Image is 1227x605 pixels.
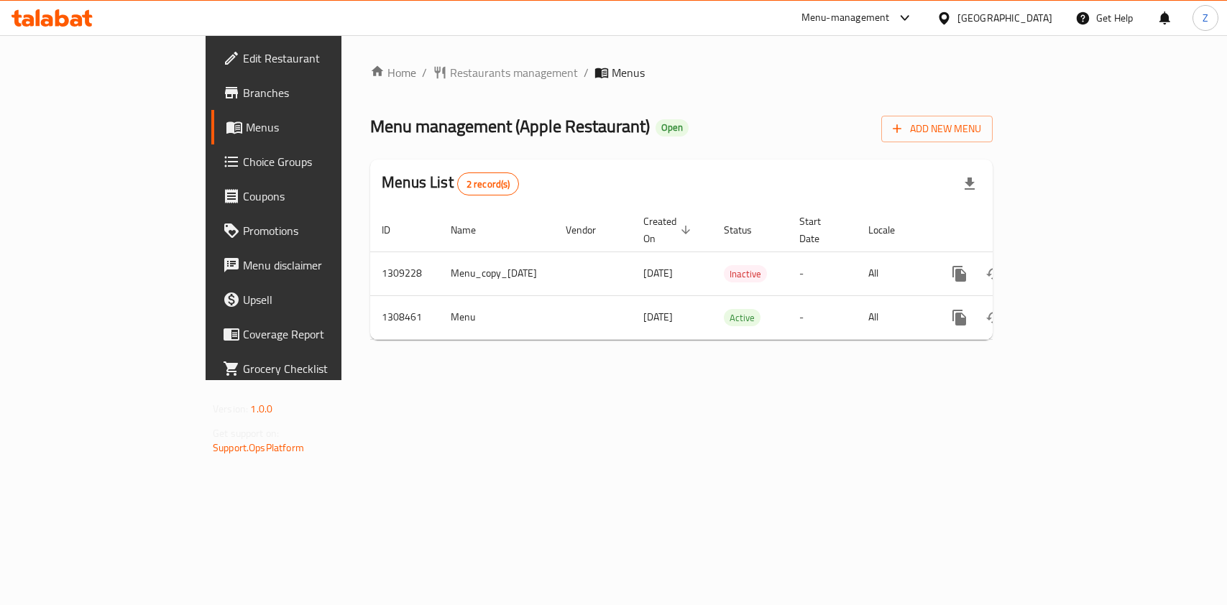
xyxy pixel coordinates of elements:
[857,295,931,339] td: All
[211,75,410,110] a: Branches
[243,222,399,239] span: Promotions
[977,300,1011,335] button: Change Status
[458,177,519,191] span: 2 record(s)
[370,208,1092,340] table: enhanced table
[211,110,410,144] a: Menus
[612,64,645,81] span: Menus
[250,400,272,418] span: 1.0.0
[211,213,410,248] a: Promotions
[724,265,767,282] div: Inactive
[799,213,840,247] span: Start Date
[857,251,931,295] td: All
[439,251,554,295] td: Menu_copy_[DATE]
[566,221,615,239] span: Vendor
[211,144,410,179] a: Choice Groups
[977,257,1011,291] button: Change Status
[457,172,520,195] div: Total records count
[243,360,399,377] span: Grocery Checklist
[246,119,399,136] span: Menus
[243,50,399,67] span: Edit Restaurant
[439,295,554,339] td: Menu
[243,188,399,205] span: Coupons
[881,116,993,142] button: Add New Menu
[211,41,410,75] a: Edit Restaurant
[433,64,578,81] a: Restaurants management
[724,221,771,239] span: Status
[370,110,650,142] span: Menu management ( Apple Restaurant )
[451,221,495,239] span: Name
[957,10,1052,26] div: [GEOGRAPHIC_DATA]
[893,120,981,138] span: Add New Menu
[243,153,399,170] span: Choice Groups
[643,264,673,282] span: [DATE]
[243,257,399,274] span: Menu disclaimer
[584,64,589,81] li: /
[724,310,760,326] span: Active
[788,251,857,295] td: -
[931,208,1092,252] th: Actions
[211,317,410,351] a: Coverage Report
[942,257,977,291] button: more
[213,438,304,457] a: Support.OpsPlatform
[243,84,399,101] span: Branches
[724,309,760,326] div: Active
[213,424,279,443] span: Get support on:
[942,300,977,335] button: more
[801,9,890,27] div: Menu-management
[211,282,410,317] a: Upsell
[450,64,578,81] span: Restaurants management
[643,308,673,326] span: [DATE]
[213,400,248,418] span: Version:
[211,351,410,386] a: Grocery Checklist
[1203,10,1208,26] span: Z
[211,179,410,213] a: Coupons
[370,64,993,81] nav: breadcrumb
[724,266,767,282] span: Inactive
[643,213,695,247] span: Created On
[868,221,914,239] span: Locale
[382,172,519,195] h2: Menus List
[243,291,399,308] span: Upsell
[422,64,427,81] li: /
[952,167,987,201] div: Export file
[382,221,409,239] span: ID
[211,248,410,282] a: Menu disclaimer
[243,325,399,343] span: Coverage Report
[656,121,689,134] span: Open
[788,295,857,339] td: -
